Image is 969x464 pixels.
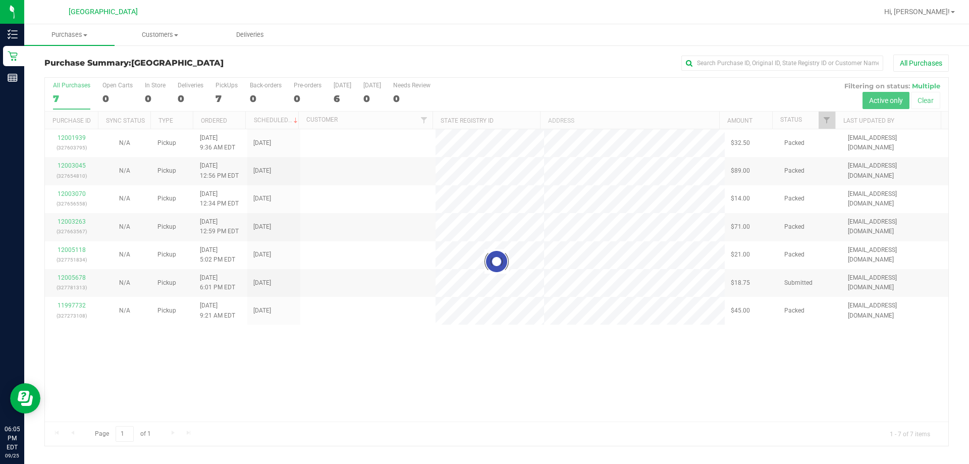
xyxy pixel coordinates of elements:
[24,30,115,39] span: Purchases
[69,8,138,16] span: [GEOGRAPHIC_DATA]
[115,24,205,45] a: Customers
[223,30,278,39] span: Deliveries
[5,425,20,452] p: 06:05 PM EDT
[24,24,115,45] a: Purchases
[8,29,18,39] inline-svg: Inventory
[681,56,883,71] input: Search Purchase ID, Original ID, State Registry ID or Customer Name...
[205,24,295,45] a: Deliveries
[884,8,950,16] span: Hi, [PERSON_NAME]!
[8,51,18,61] inline-svg: Retail
[10,383,40,414] iframe: Resource center
[44,59,346,68] h3: Purchase Summary:
[5,452,20,459] p: 09/25
[115,30,204,39] span: Customers
[8,73,18,83] inline-svg: Reports
[131,58,224,68] span: [GEOGRAPHIC_DATA]
[893,55,949,72] button: All Purchases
